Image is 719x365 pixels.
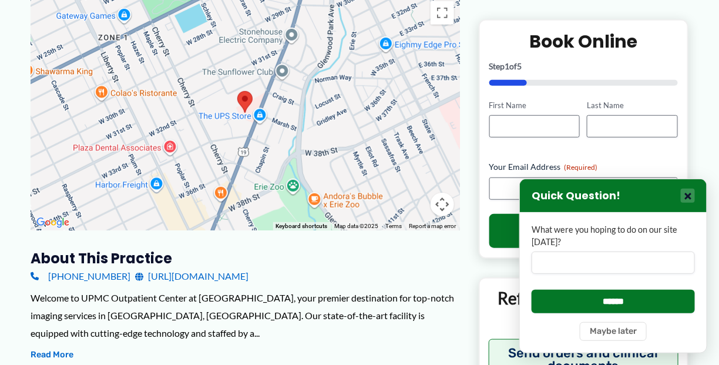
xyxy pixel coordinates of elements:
span: Map data ©2025 [335,223,379,229]
a: Report a map error [409,223,456,229]
div: Welcome to UPMC Outpatient Center at [GEOGRAPHIC_DATA], your premier destination for top-notch im... [31,289,460,341]
h2: Book Online [489,29,678,52]
button: Close [681,189,695,203]
span: (Required) [565,163,598,172]
button: Map camera controls [431,193,454,216]
span: 1 [505,61,510,71]
h3: Quick Question! [532,189,620,203]
p: Step of [489,62,678,70]
label: Last Name [587,99,678,110]
a: [PHONE_NUMBER] [31,267,130,285]
label: Your Email Address [489,161,678,173]
a: [URL][DOMAIN_NAME] [135,267,248,285]
img: Google [33,215,72,230]
label: What were you hoping to do on our site [DATE]? [532,224,695,248]
button: Toggle fullscreen view [431,1,454,25]
h3: About this practice [31,249,460,267]
a: Open this area in Google Maps (opens a new window) [33,215,72,230]
p: Referring Providers and Staff [489,287,678,330]
button: Keyboard shortcuts [276,222,328,230]
label: First Name [489,99,580,110]
a: Terms (opens in new tab) [386,223,402,229]
button: Read More [31,348,73,362]
button: Maybe later [580,322,647,341]
span: 5 [518,61,522,71]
